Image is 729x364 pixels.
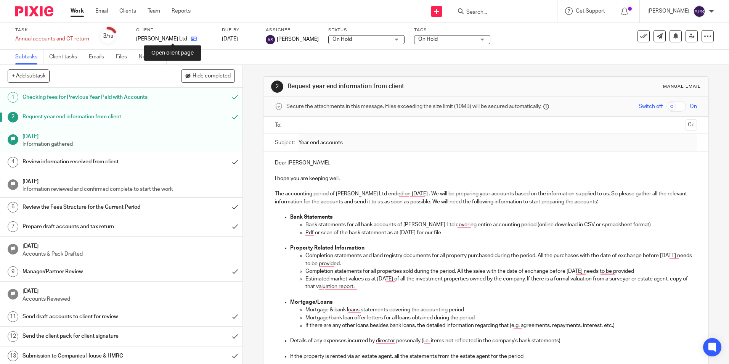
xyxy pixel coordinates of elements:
a: Team [148,7,160,15]
img: svg%3E [266,35,275,44]
img: svg%3E [693,5,705,18]
div: 2 [8,112,18,122]
h1: Review information received from client [22,156,154,168]
h1: Review the Fees Structure for the Current Period [22,201,154,213]
div: 1 [8,92,18,103]
img: Pixie [15,6,53,16]
span: Switch off [639,103,663,110]
div: 6 [8,202,18,213]
p: If there are any other loans besides bank loans, the detailed information regarding that (e.g. ag... [305,322,697,329]
p: The accounting period of [PERSON_NAME] Ltd ended on [DATE] . We will be preparing your accounts b... [275,190,697,206]
a: Notes (0) [139,50,167,64]
button: Hide completed [181,69,235,82]
h1: Prepare draft accounts and tax return [22,221,154,232]
a: Emails [89,50,110,64]
h1: Manager/Partner Review [22,266,154,277]
span: Hide completed [193,73,231,79]
a: Audit logs [172,50,202,64]
h1: Checking fees for Previous Year Paid with Accounts [22,92,154,103]
p: Completion statements and land registry documents for all property purchased during the period. A... [305,252,697,267]
input: Search [466,9,534,16]
a: Work [71,7,84,15]
p: [PERSON_NAME] [647,7,689,15]
a: Subtasks [15,50,43,64]
label: Tags [414,27,490,33]
span: Get Support [576,8,605,14]
h1: Send draft accounts to client for review [22,311,154,322]
h1: [DATE] [22,176,235,185]
span: [DATE] [222,36,238,42]
h1: Request year end information from client [287,82,502,90]
p: Dear [PERSON_NAME], [275,159,697,167]
p: Estimated market values as at [DATE] of all the investment properties owned by the company. If th... [305,275,697,291]
h1: [DATE] [22,285,235,295]
p: Information gathered [22,140,235,148]
span: On Hold [332,37,352,42]
p: Pdf or scan of the bank statement as at [DATE] for our file [305,229,697,237]
div: 11 [8,311,18,322]
label: Client [136,27,212,33]
div: 9 [8,266,18,277]
label: Status [328,27,405,33]
span: [PERSON_NAME] [277,35,319,43]
label: Due by [222,27,256,33]
label: Assignee [266,27,319,33]
div: 13 [8,351,18,361]
p: Bank statements for all bank accounts of [PERSON_NAME] Ltd covering entire accounting period (onl... [305,221,697,229]
p: [PERSON_NAME] Ltd [136,35,187,43]
span: Secure the attachments in this message. Files exceeding the size limit (10MB) will be secured aut... [286,103,541,110]
span: On [690,103,697,110]
span: On Hold [418,37,438,42]
strong: Property Related Information [290,245,364,251]
p: If the property is rented via an estate agent, all the statements from the estate agent for the p... [290,353,697,360]
label: Subject: [275,139,295,147]
button: + Add subtask [8,69,50,82]
div: 4 [8,157,18,168]
label: Task [15,27,89,33]
a: Email [95,7,108,15]
h1: Send the client pack for client signature [22,330,154,342]
div: 3 [103,32,113,40]
p: Mortgage/bank loan offer letters for all loans obtained during the period [305,314,697,322]
strong: Mortgage/Loans [290,300,332,305]
a: Client tasks [49,50,83,64]
a: Files [116,50,133,64]
p: Completion statements for all properties sold during the period. All the sales with the date of e... [305,267,697,275]
p: Accounts Reviewed [22,295,235,303]
p: Mortgage & bank loans statements covering the accounting period [305,306,697,314]
div: 7 [8,221,18,232]
h1: [DATE] [22,240,235,250]
a: Clients [119,7,136,15]
h1: Request year end information from client [22,111,154,122]
div: 2 [271,81,283,93]
small: /18 [106,34,113,39]
p: I hope you are keeping well. [275,175,697,182]
button: Cc [686,119,697,131]
div: Annual accounts and CT return [15,35,89,43]
div: 12 [8,331,18,342]
h1: Submission to Companies House & HMRC [22,350,154,362]
h1: [DATE] [22,131,235,140]
a: Reports [172,7,191,15]
label: To: [275,121,283,129]
p: Details of any expenses incurred by director personally (i.e. items not reflected in the company'... [290,337,697,345]
div: Manual email [663,84,701,90]
p: Accounts & Pack Drafted [22,250,235,258]
p: Information reviewed and confirmed complete to start the work [22,185,235,193]
strong: Bank Statements [290,214,332,220]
